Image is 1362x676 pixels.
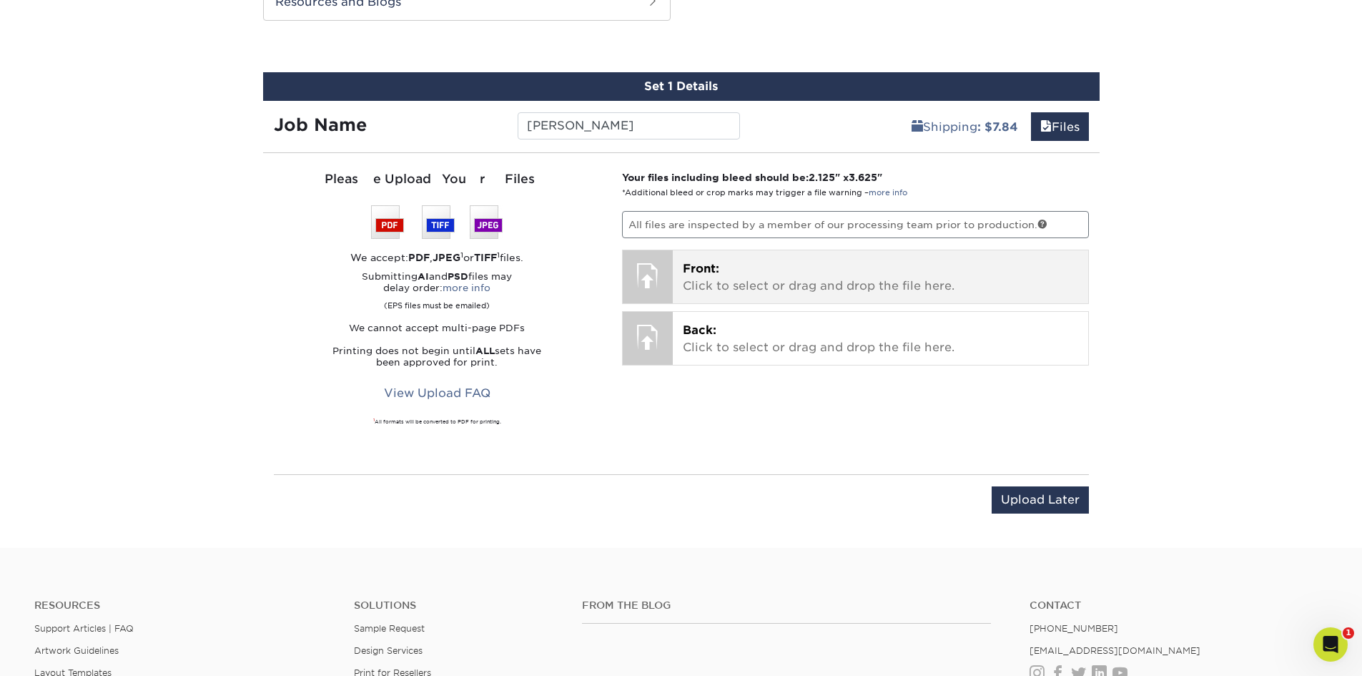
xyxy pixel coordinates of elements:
[1030,599,1328,612] a: Contact
[869,188,907,197] a: more info
[849,172,877,183] span: 3.625
[912,120,923,134] span: shipping
[354,645,423,656] a: Design Services
[354,599,561,612] h4: Solutions
[1030,645,1200,656] a: [EMAIL_ADDRESS][DOMAIN_NAME]
[274,114,367,135] strong: Job Name
[683,262,719,275] span: Front:
[475,346,495,356] strong: ALL
[582,599,991,612] h4: From the Blog
[1343,627,1354,639] span: 1
[418,271,429,282] strong: AI
[518,112,740,139] input: Enter a job name
[371,205,503,239] img: We accept: PSD, TIFF, or JPEG (JPG)
[274,418,601,426] div: All formats will be converted to PDF for printing.
[408,252,430,263] strong: PDF
[433,252,460,263] strong: JPEG
[992,486,1089,514] input: Upload Later
[1313,627,1348,662] iframe: Intercom live chat
[622,188,907,197] small: *Additional bleed or crop marks may trigger a file warning –
[1031,112,1089,141] a: Files
[274,323,601,334] p: We cannot accept multi-page PDFs
[274,346,601,368] p: Printing does not begin until sets have been approved for print.
[977,120,1018,134] b: : $7.84
[902,112,1027,141] a: Shipping: $7.84
[448,271,468,282] strong: PSD
[1040,120,1052,134] span: files
[622,211,1089,238] p: All files are inspected by a member of our processing team prior to production.
[460,250,463,259] sup: 1
[683,260,1078,295] p: Click to select or drag and drop the file here.
[443,283,490,293] a: more info
[34,623,134,634] a: Support Articles | FAQ
[683,323,716,337] span: Back:
[34,599,332,612] h4: Resources
[474,252,497,263] strong: TIFF
[354,623,425,634] a: Sample Request
[622,172,882,183] strong: Your files including bleed should be: " x "
[274,250,601,265] div: We accept: , or files.
[1030,623,1118,634] a: [PHONE_NUMBER]
[384,294,490,311] small: (EPS files must be emailed)
[809,172,835,183] span: 2.125
[373,418,375,422] sup: 1
[263,72,1100,101] div: Set 1 Details
[274,271,601,311] p: Submitting and files may delay order:
[497,250,500,259] sup: 1
[274,170,601,189] div: Please Upload Your Files
[683,322,1078,356] p: Click to select or drag and drop the file here.
[375,380,500,407] a: View Upload FAQ
[4,632,122,671] iframe: Google Customer Reviews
